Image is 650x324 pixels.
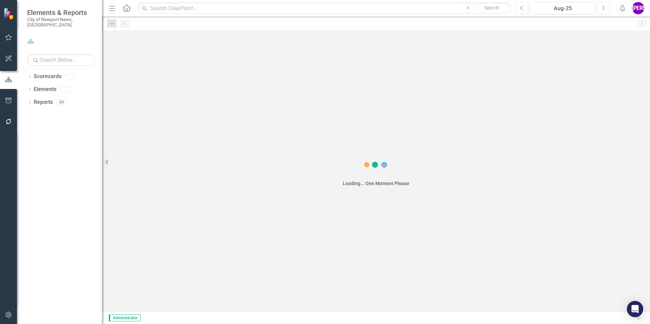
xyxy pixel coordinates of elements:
input: Search ClearPoint... [138,2,511,14]
a: Elements [34,86,56,93]
span: Elements & Reports [27,8,95,17]
input: Search Below... [27,54,95,66]
small: City of Newport News, [GEOGRAPHIC_DATA] [27,17,95,28]
button: Search [475,3,509,13]
a: Scorecards [34,73,62,80]
img: ClearPoint Strategy [3,7,16,20]
button: [PERSON_NAME] [632,2,644,14]
span: Administrator [109,314,141,321]
a: Reports [34,98,53,106]
div: Aug-25 [533,4,593,13]
div: Loading... One Moment Please [343,180,409,187]
div: 69 [56,100,67,105]
span: Search [484,5,499,11]
button: Aug-25 [530,2,595,14]
div: Open Intercom Messenger [627,301,643,317]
